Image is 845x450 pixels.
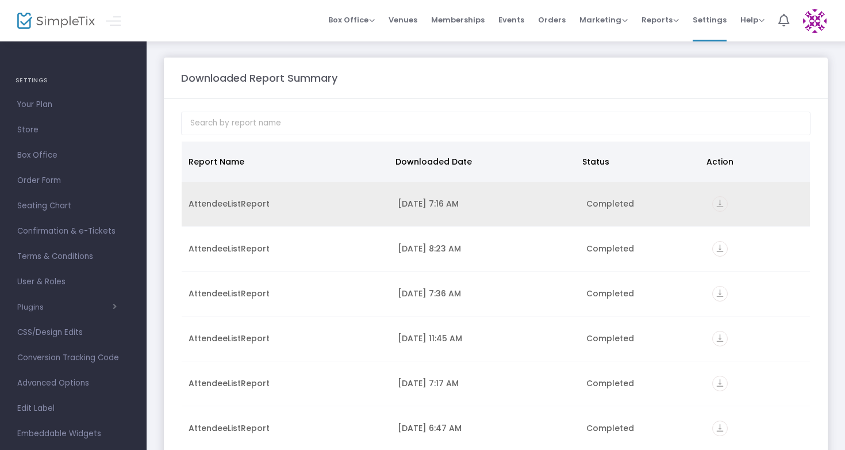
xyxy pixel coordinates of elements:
a: vertical_align_bottom [712,424,728,436]
div: 8/17/2025 7:17 AM [398,377,573,389]
div: AttendeeListReport [189,198,384,209]
span: Orders [538,5,566,35]
div: AttendeeListReport [189,377,384,389]
i: vertical_align_bottom [712,241,728,257]
a: vertical_align_bottom [712,245,728,256]
div: Completed [586,243,698,254]
div: Completed [586,198,698,209]
div: https://go.SimpleTix.com/8704t [712,241,803,257]
i: vertical_align_bottom [712,421,728,436]
div: https://go.SimpleTix.com/ve9bf [712,286,803,302]
div: https://go.SimpleTix.com/m80ud [712,376,803,391]
div: 8/25/2025 8:23 AM [398,243,573,254]
div: 8/26/2025 7:16 AM [398,198,573,209]
div: 8/18/2025 11:45 AM [398,333,573,344]
span: CSS/Design Edits [17,325,129,340]
span: Events [498,5,524,35]
h4: SETTINGS [16,69,131,92]
th: Report Name [182,142,389,182]
span: Order Form [17,173,129,188]
a: vertical_align_bottom [712,289,728,301]
m-panel-title: Downloaded Report Summary [181,70,337,86]
div: Completed [586,288,698,299]
span: Reports [642,14,679,25]
a: vertical_align_bottom [712,334,728,346]
div: AttendeeListReport [189,243,384,254]
div: AttendeeListReport [189,422,384,434]
span: Terms & Conditions [17,249,129,264]
i: vertical_align_bottom [712,376,728,391]
button: Plugins [17,303,117,312]
div: Completed [586,377,698,389]
span: Box Office [328,14,375,25]
span: Box Office [17,148,129,163]
span: Embeddable Widgets [17,426,129,441]
div: Completed [586,422,698,434]
span: Settings [693,5,727,35]
span: Memberships [431,5,485,35]
div: Completed [586,333,698,344]
span: Store [17,123,129,138]
div: AttendeeListReport [189,288,384,299]
i: vertical_align_bottom [712,286,728,302]
a: vertical_align_bottom [712,379,728,391]
span: Your Plan [17,97,129,112]
i: vertical_align_bottom [712,331,728,346]
th: Action [700,142,803,182]
div: https://go.SimpleTix.com/8gmnt [712,421,803,436]
span: Marketing [579,14,628,25]
div: 8/24/2025 7:36 AM [398,288,573,299]
th: Status [575,142,700,182]
span: User & Roles [17,274,129,289]
span: Help [740,14,765,25]
span: Seating Chart [17,199,129,213]
span: Conversion Tracking Code [17,350,129,365]
input: Search by report name [181,112,811,135]
div: AttendeeListReport [189,333,384,344]
i: vertical_align_bottom [712,196,728,212]
th: Downloaded Date [389,142,575,182]
a: vertical_align_bottom [712,200,728,211]
div: https://go.SimpleTix.com/4445b [712,331,803,346]
div: 7/18/2025 6:47 AM [398,422,573,434]
span: Advanced Options [17,376,129,391]
span: Confirmation & e-Tickets [17,224,129,239]
span: Edit Label [17,401,129,416]
span: Venues [389,5,417,35]
div: https://go.SimpleTix.com/7mtr0 [712,196,803,212]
